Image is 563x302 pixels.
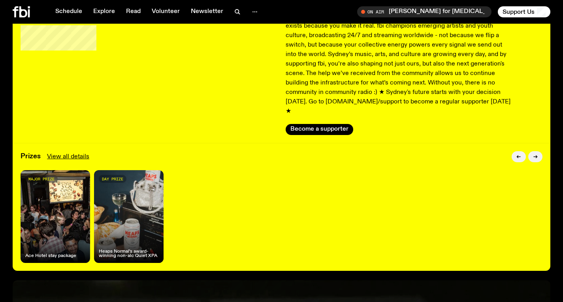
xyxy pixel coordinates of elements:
h4: Ace Hotel stay package [25,254,76,258]
button: On AirLunch with [PERSON_NAME] / [PERSON_NAME] for [MEDICAL_DATA] Interview [357,6,491,17]
a: Explore [88,6,120,17]
h3: Prizes [21,153,41,160]
span: day prize [102,177,123,181]
button: Support Us [498,6,550,17]
h4: Heaps Normal's award-winning non-alc Quiet XPA [99,249,159,258]
a: Read [121,6,145,17]
a: Schedule [51,6,87,17]
a: Newsletter [186,6,228,17]
a: Volunteer [147,6,185,17]
span: Support Us [503,8,535,15]
a: View all details [47,152,89,161]
button: Become a supporter [286,124,353,135]
span: major prize [28,177,55,181]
